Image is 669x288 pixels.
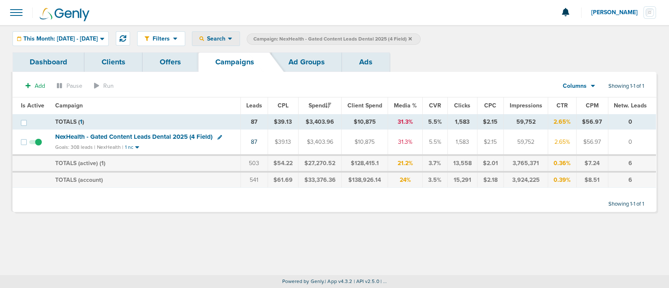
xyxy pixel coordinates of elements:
td: 503 [240,155,268,172]
span: Leads [246,102,262,109]
td: $2.18 [477,172,504,188]
td: $33,376.36 [298,172,341,188]
td: 0 [608,130,656,155]
button: Add [21,80,50,92]
td: 3,924,225 [503,172,548,188]
td: $3,403.96 [298,130,341,155]
span: CPL [278,102,289,109]
td: TOTALS (active) ( ) [50,155,240,172]
a: Campaigns [198,52,271,72]
td: $2.01 [477,155,504,172]
td: TOTALS (account) [50,172,240,188]
small: 1 nc [125,144,133,150]
td: 1,583 [447,114,477,130]
span: 1 [101,160,104,167]
td: 24% [388,172,423,188]
a: Ads [342,52,390,72]
td: 0.39% [548,172,577,188]
td: $128,415.1 [342,155,388,172]
td: $39.13 [268,114,298,130]
span: Showing 1-1 of 1 [608,83,644,90]
td: 5.5% [423,114,448,130]
span: CPM [586,102,599,109]
td: 6 [608,172,656,188]
td: $2.15 [477,130,504,155]
td: $27,270.52 [298,155,341,172]
td: 31.3% [388,130,423,155]
td: 3,765,371 [503,155,548,172]
td: $138,926.14 [342,172,388,188]
td: 87 [240,114,268,130]
td: 1,583 [447,130,477,155]
td: $39.13 [268,130,298,155]
span: | ... [380,278,387,284]
td: $8.51 [577,172,608,188]
td: 6 [608,155,656,172]
img: Genly [40,8,89,21]
td: $2.15 [477,114,504,130]
td: 0.36% [548,155,577,172]
span: CTR [557,102,568,109]
td: 21.2% [388,155,423,172]
span: NexHealth - Gated Content Leads Dental 2025 (4 Field) [55,133,212,140]
td: $7.24 [577,155,608,172]
td: 3.7% [423,155,448,172]
td: $10,875 [342,114,388,130]
td: $56.97 [577,114,608,130]
td: 5.5% [423,130,448,155]
span: | API v2.5.0 [354,278,379,284]
span: Columns [563,82,587,90]
small: Goals: 308 leads | [55,144,95,150]
span: [PERSON_NAME] [591,10,643,15]
td: $10,875 [342,130,388,155]
a: 87 [251,138,257,145]
td: TOTALS ( ) [50,114,240,130]
span: Campaign [55,102,83,109]
td: 541 [240,172,268,188]
span: Campaign: NexHealth - Gated Content Leads Dental 2025 (4 Field) [253,36,412,43]
td: 15,291 [447,172,477,188]
td: 13,558 [447,155,477,172]
td: $3,403.96 [298,114,341,130]
span: Media % [394,102,417,109]
span: CPC [484,102,496,109]
td: 3.5% [423,172,448,188]
td: 31.3% [388,114,423,130]
span: Spend [309,102,331,109]
a: Dashboard [13,52,84,72]
span: CVR [429,102,441,109]
span: Client Spend [347,102,382,109]
td: $56.97 [577,130,608,155]
span: Impressions [510,102,542,109]
td: 2.65% [548,130,577,155]
span: This Month: [DATE] - [DATE] [23,36,98,42]
td: 59,752 [503,114,548,130]
td: $61.69 [268,172,298,188]
td: $54.22 [268,155,298,172]
td: 2.65% [548,114,577,130]
td: 0 [608,114,656,130]
span: Netw. Leads [614,102,647,109]
a: Clients [84,52,143,72]
span: Is Active [21,102,44,109]
span: Showing 1-1 of 1 [608,201,644,208]
td: 59,752 [503,130,548,155]
span: 1 [80,118,82,125]
a: Ad Groups [271,52,342,72]
small: NexHealth | [97,144,123,150]
a: Offers [143,52,198,72]
span: | App v4.3.2 [325,278,352,284]
span: Clicks [454,102,470,109]
span: Search [204,35,228,42]
span: Filters [149,35,173,42]
span: Add [35,82,45,89]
